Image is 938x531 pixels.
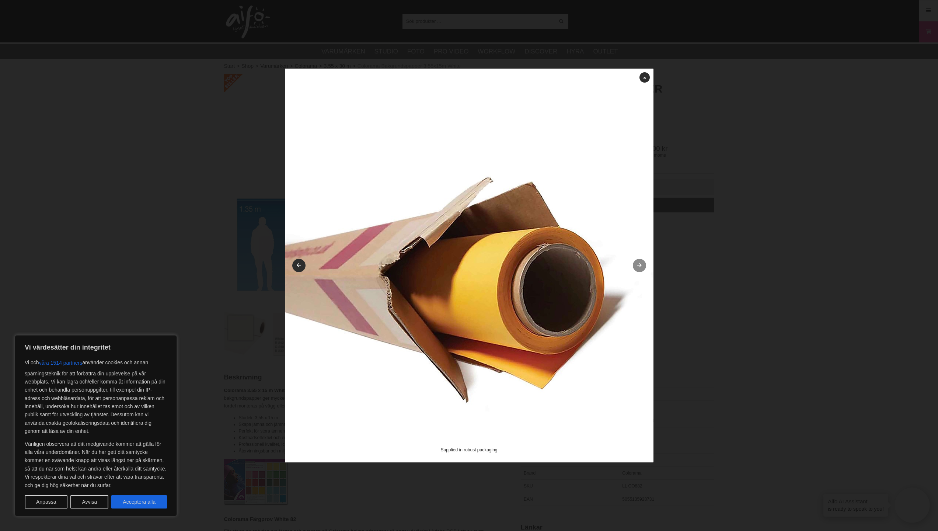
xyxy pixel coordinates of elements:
[39,356,83,369] button: våra 1514 partners
[25,440,167,489] p: Vänligen observera att ditt medgivande kommer att gälla för alla våra underdomäner. När du har ge...
[15,335,177,516] div: Vi värdesätter din integritet
[25,495,67,509] button: Anpassa
[294,447,644,453] div: Supplied in robust packaging
[70,495,108,509] button: Avvisa
[25,356,167,435] p: Vi och använder cookies och annan spårningsteknik för att förbättra din upplevelse på vår webbpla...
[285,69,653,437] img: Supplied in robust packaging
[25,343,167,352] p: Vi värdesätter din integritet
[111,495,167,509] button: Acceptera alla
